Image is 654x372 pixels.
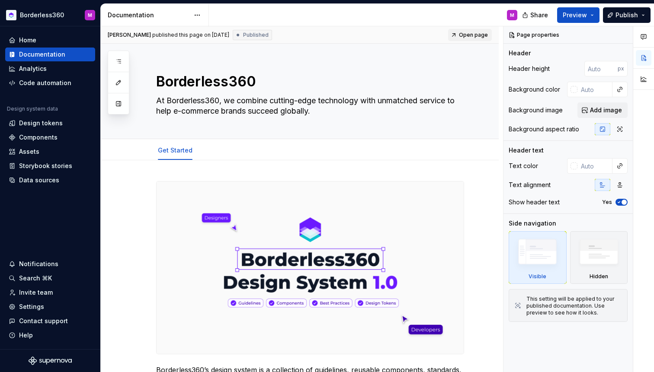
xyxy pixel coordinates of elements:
div: Assets [19,147,39,156]
div: Background aspect ratio [509,125,579,134]
a: Data sources [5,173,95,187]
div: Borderless360 [20,11,64,19]
label: Yes [602,199,612,206]
div: Storybook stories [19,162,72,170]
div: M [88,12,92,19]
div: Hidden [590,273,608,280]
div: Design system data [7,105,58,112]
div: Documentation [19,50,65,59]
button: Help [5,328,95,342]
div: Search ⌘K [19,274,52,283]
button: Search ⌘K [5,271,95,285]
a: Open page [448,29,492,41]
button: Add image [577,102,628,118]
a: Get Started [158,146,192,154]
div: Background image [509,106,563,114]
button: Contact support [5,314,95,328]
div: Background color [509,85,560,94]
div: Text alignment [509,181,551,189]
a: Settings [5,300,95,314]
span: Share [530,11,548,19]
span: [PERSON_NAME] [108,32,151,38]
div: Header height [509,64,550,73]
p: px [618,65,624,72]
div: Show header text [509,198,560,207]
div: Components [19,133,58,142]
input: Auto [577,82,612,97]
button: Share [518,7,554,23]
button: Publish [603,7,651,23]
img: c6184690-d68d-44f3-bd3d-6b95d693eb49.png [6,10,16,20]
a: Components [5,130,95,144]
button: Borderless360M [2,6,99,24]
a: Code automation [5,76,95,90]
span: Open page [459,32,488,38]
div: Notifications [19,260,58,268]
input: Auto [577,158,612,174]
a: Documentation [5,48,95,61]
div: Hidden [570,231,628,284]
div: M [510,12,514,19]
button: Notifications [5,257,95,271]
a: Design tokens [5,116,95,130]
div: Visible [529,273,546,280]
a: Analytics [5,62,95,76]
a: Storybook stories [5,159,95,173]
textarea: At Borderless360, we combine cutting-edge technology with unmatched service to help e-commerce br... [154,94,462,118]
a: Invite team [5,286,95,299]
div: Header text [509,146,544,155]
div: Header [509,49,531,57]
span: Add image [590,106,622,114]
span: Preview [563,11,587,19]
button: Preview [557,7,599,23]
div: Contact support [19,317,68,325]
span: Published [243,32,269,38]
div: Text color [509,162,538,170]
svg: Supernova Logo [29,356,72,365]
div: Help [19,331,33,340]
div: Visible [509,231,567,284]
div: Design tokens [19,119,63,127]
a: Assets [5,145,95,159]
div: Get Started [154,141,196,159]
div: Side navigation [509,219,556,228]
div: This setting will be applied to your published documentation. Use preview to see how it looks. [526,296,622,316]
div: Code automation [19,79,71,87]
div: Analytics [19,64,47,73]
input: Auto [584,61,618,76]
div: Home [19,36,36,45]
div: Invite team [19,288,53,297]
div: Data sources [19,176,59,184]
img: c6ae0002-d8ba-48fe-8367-f0aee3ef0054.png [157,181,464,354]
div: Documentation [108,11,189,19]
a: Home [5,33,95,47]
span: Publish [616,11,638,19]
div: Settings [19,302,44,311]
div: published this page on [DATE] [152,32,229,38]
textarea: Borderless360 [154,71,462,92]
